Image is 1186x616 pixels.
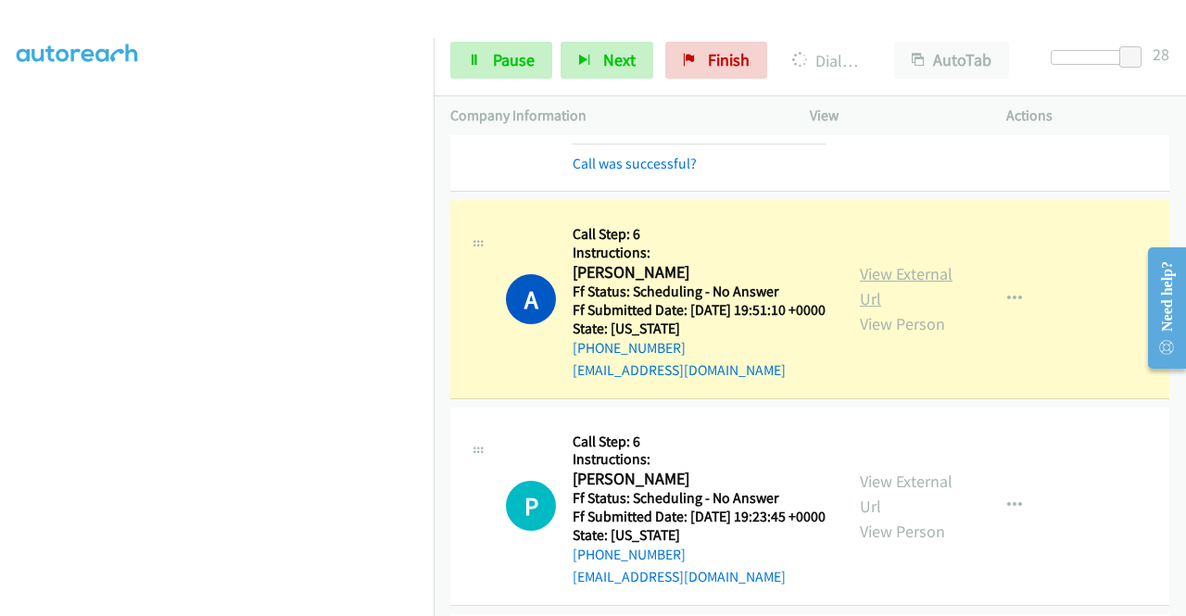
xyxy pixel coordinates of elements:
a: View External Url [860,471,953,517]
h5: Ff Submitted Date: [DATE] 19:23:45 +0000 [573,508,826,526]
span: Finish [708,49,750,70]
h5: State: [US_STATE] [573,320,826,338]
button: Next [561,42,653,79]
a: [PHONE_NUMBER] [573,339,686,357]
a: Pause [450,42,552,79]
div: The call is yet to be attempted [506,481,556,531]
iframe: Resource Center [1133,234,1186,382]
h1: P [506,481,556,531]
h5: Ff Status: Scheduling - No Answer [573,489,826,508]
h5: Ff Status: Scheduling - No Answer [573,283,826,301]
h5: Instructions: [573,244,826,262]
h5: Call Step: 6 [573,433,826,451]
a: View External Url [860,263,953,309]
p: Dialing [PERSON_NAME] [792,48,861,73]
a: Call was successful? [573,155,697,172]
span: Next [603,49,636,70]
a: Finish [665,42,767,79]
p: View [810,105,973,127]
a: [EMAIL_ADDRESS][DOMAIN_NAME] [573,361,786,379]
h2: [PERSON_NAME] [573,262,820,283]
p: Company Information [450,105,776,127]
h2: [PERSON_NAME] [573,469,820,490]
a: View Person [860,521,945,542]
div: 28 [1153,42,1169,67]
a: [PHONE_NUMBER] [573,546,686,563]
h1: A [506,274,556,324]
h5: Instructions: [573,450,826,469]
p: Actions [1006,105,1169,127]
a: [EMAIL_ADDRESS][DOMAIN_NAME] [573,568,786,585]
a: View Person [860,313,945,334]
h5: State: [US_STATE] [573,526,826,545]
button: AutoTab [894,42,1009,79]
h5: Call Step: 6 [573,225,826,244]
h5: Ff Submitted Date: [DATE] 19:51:10 +0000 [573,301,826,320]
span: Pause [493,49,535,70]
